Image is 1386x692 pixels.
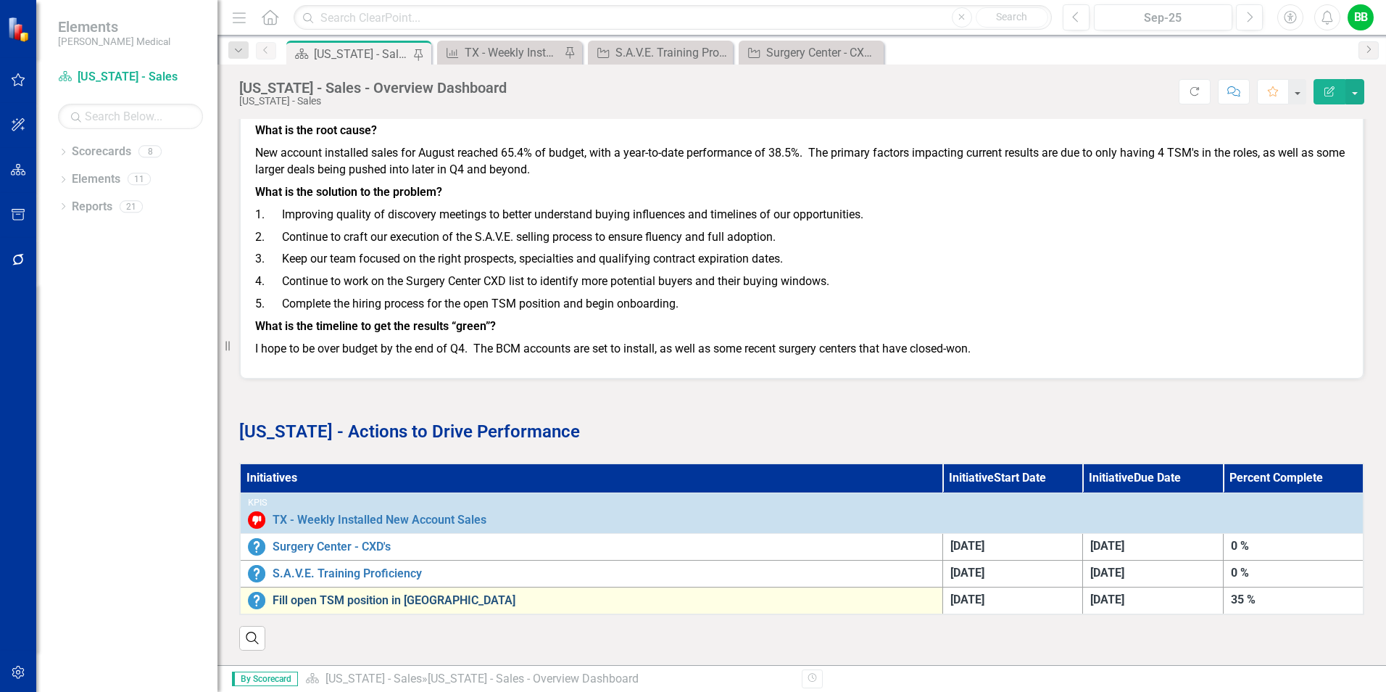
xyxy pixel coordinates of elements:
div: 11 [128,173,151,186]
div: 0 % [1231,565,1356,582]
a: S.A.V.E. Training Proficiency [273,567,935,580]
td: Double-Click to Edit [1083,587,1224,614]
td: Double-Click to Edit Right Click for Context Menu [240,587,942,614]
div: 0 % [1231,538,1356,555]
td: Double-Click to Edit Right Click for Context Menu [240,560,942,587]
div: Sep-25 [1099,9,1227,27]
p: 3. Keep our team focused on the right prospects, specialties and qualifying contract expiration d... [255,248,1348,271]
p: New account installed sales for August reached 65.4% of budget, with a year-to-date performance o... [255,142,1348,181]
a: Elements [72,171,120,188]
input: Search Below... [58,104,203,129]
span: [DATE] [950,566,984,580]
div: [US_STATE] - Sales - Overview Dashboard [314,45,410,63]
td: Double-Click to Edit [942,560,1083,587]
span: [DATE] [950,539,984,553]
div: 8 [138,146,162,158]
span: [DATE] [950,593,984,606]
a: Fill open TSM position in [GEOGRAPHIC_DATA] [273,594,935,607]
button: Search [976,7,1048,28]
img: No Information [248,565,265,582]
strong: What is the root cause? [255,123,377,137]
span: [DATE] [1090,566,1124,580]
p: I hope to be over budget by the end of Q4. The BCM accounts are set to install, as well as some r... [255,338,1348,361]
button: Sep-25 [1094,4,1232,30]
small: [PERSON_NAME] Medical [58,36,170,47]
span: [DATE] [1090,593,1124,606]
div: S.A.V.E. Training Proficiency [615,44,729,62]
a: [US_STATE] - Sales [325,672,422,685]
a: [US_STATE] - Sales [58,69,203,86]
div: KPIs [248,498,1356,508]
a: Surgery Center - CXD's [742,44,880,62]
td: Double-Click to Edit [1083,533,1224,560]
td: Double-Click to Edit [1223,587,1364,614]
td: Double-Click to Edit [1223,560,1364,587]
td: Double-Click to Edit Right Click for Context Menu [240,493,1364,533]
div: [US_STATE] - Sales - Overview Dashboard [428,672,639,685]
a: Scorecards [72,144,131,160]
a: S.A.V.E. Training Proficiency [592,44,729,62]
td: Double-Click to Edit [942,587,1083,614]
span: Elements [58,18,170,36]
a: Surgery Center - CXD's [273,540,935,553]
div: 21 [120,200,143,213]
td: Double-Click to Edit Right Click for Context Menu [240,533,942,560]
div: 35 % [1231,592,1356,609]
div: TX - Weekly Installed New Account Sales [465,44,560,62]
strong: What is the timeline to get the results “green”? [255,319,496,333]
p: 5. Complete the hiring process for the open TSM position and begin onboarding. [255,293,1348,316]
button: BB [1348,4,1374,30]
a: Reports [72,199,112,215]
span: [DATE] [1090,539,1124,553]
td: Double-Click to Edit [1223,533,1364,560]
td: Double-Click to Edit [942,533,1083,560]
td: Double-Click to Edit [1083,560,1224,587]
div: [US_STATE] - Sales - Overview Dashboard [239,80,507,96]
div: [US_STATE] - Sales [239,96,507,107]
img: ClearPoint Strategy [7,17,33,42]
span: Search [996,11,1027,22]
p: 1. Improving quality of discovery meetings to better understand buying influences and timelines o... [255,204,1348,226]
img: No Information [248,538,265,556]
img: No Information [248,592,265,609]
a: TX - Weekly Installed New Account Sales [273,514,1356,527]
strong: - Actions to Drive Performance [333,421,580,442]
div: » [305,671,791,688]
div: Surgery Center - CXD's [766,44,880,62]
img: Below Target [248,511,265,529]
p: 2. Continue to craft our execution of the S.A.V.E. selling process to ensure fluency and full ado... [255,226,1348,249]
strong: [US_STATE] [239,421,333,442]
span: By Scorecard [232,672,298,686]
a: TX - Weekly Installed New Account Sales [441,44,560,62]
strong: What is the solution to the problem? [255,185,442,199]
input: Search ClearPoint... [294,5,1052,30]
p: 4. Continue to work on the Surgery Center CXD list to identify more potential buyers and their bu... [255,271,1348,293]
